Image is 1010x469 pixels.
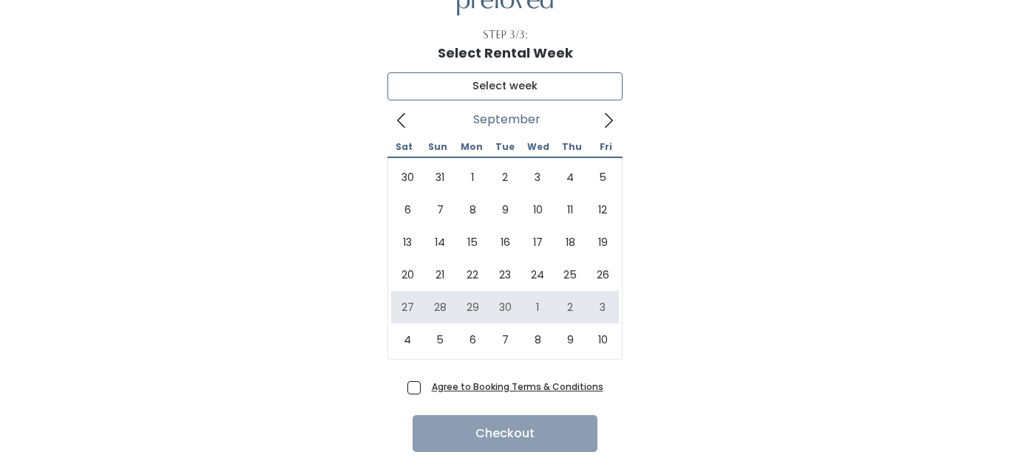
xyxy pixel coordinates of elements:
span: October 7, 2025 [489,323,521,356]
span: September 23, 2025 [489,259,521,291]
span: October 3, 2025 [586,291,619,323]
span: September 7, 2025 [424,194,456,226]
span: September 5, 2025 [586,161,619,194]
span: September 29, 2025 [456,291,489,323]
span: October 10, 2025 [586,323,619,356]
span: September 25, 2025 [554,259,586,291]
span: October 5, 2025 [424,323,456,356]
h1: Select Rental Week [438,46,573,61]
span: September 21, 2025 [424,259,456,291]
span: August 30, 2025 [391,161,424,194]
span: Wed [522,143,555,151]
span: September 17, 2025 [521,226,554,259]
span: September 18, 2025 [554,226,586,259]
span: September 16, 2025 [489,226,521,259]
span: August 31, 2025 [424,161,456,194]
span: September 3, 2025 [521,161,554,194]
span: September 1, 2025 [456,161,489,194]
span: September 13, 2025 [391,226,424,259]
button: Checkout [413,415,597,452]
span: September 11, 2025 [554,194,586,226]
span: September 14, 2025 [424,226,456,259]
span: September [473,117,540,123]
span: October 4, 2025 [391,323,424,356]
span: September 10, 2025 [521,194,554,226]
span: Fri [589,143,623,151]
span: October 9, 2025 [554,323,586,356]
span: September 22, 2025 [456,259,489,291]
span: Sat [387,143,421,151]
span: September 4, 2025 [554,161,586,194]
span: September 26, 2025 [586,259,619,291]
span: September 27, 2025 [391,291,424,323]
span: October 8, 2025 [521,323,554,356]
span: Mon [455,143,488,151]
span: September 8, 2025 [456,194,489,226]
span: September 12, 2025 [586,194,619,226]
span: September 28, 2025 [424,291,456,323]
span: October 1, 2025 [521,291,554,323]
div: Step 3/3: [483,27,528,43]
input: Select week [387,72,623,100]
a: Agree to Booking Terms & Conditions [432,380,603,393]
span: September 24, 2025 [521,259,554,291]
span: October 2, 2025 [554,291,586,323]
span: October 6, 2025 [456,323,489,356]
span: September 2, 2025 [489,161,521,194]
span: Tue [488,143,521,151]
span: September 30, 2025 [489,291,521,323]
span: Sun [421,143,454,151]
span: September 15, 2025 [456,226,489,259]
span: Thu [555,143,589,151]
span: September 19, 2025 [586,226,619,259]
span: September 20, 2025 [391,259,424,291]
span: September 9, 2025 [489,194,521,226]
span: September 6, 2025 [391,194,424,226]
